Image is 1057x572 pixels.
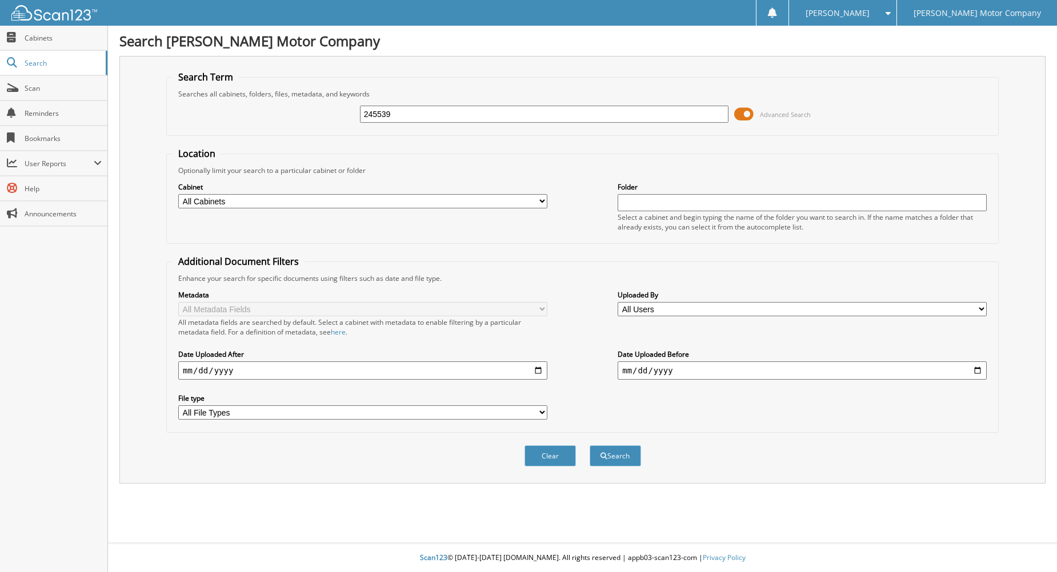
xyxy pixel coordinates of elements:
[618,290,987,300] label: Uploaded By
[25,33,102,43] span: Cabinets
[618,349,987,359] label: Date Uploaded Before
[760,110,811,119] span: Advanced Search
[178,290,547,300] label: Metadata
[914,10,1041,17] span: [PERSON_NAME] Motor Company
[178,349,547,359] label: Date Uploaded After
[25,108,102,118] span: Reminders
[618,212,987,232] div: Select a cabinet and begin typing the name of the folder you want to search in. If the name match...
[25,184,102,194] span: Help
[25,134,102,143] span: Bookmarks
[806,10,870,17] span: [PERSON_NAME]
[618,182,987,192] label: Folder
[173,71,239,83] legend: Search Term
[173,255,305,268] legend: Additional Document Filters
[420,553,447,562] span: Scan123
[25,58,100,68] span: Search
[173,273,992,283] div: Enhance your search for specific documents using filters such as date and file type.
[119,31,1046,50] h1: Search [PERSON_NAME] Motor Company
[525,445,576,466] button: Clear
[703,553,746,562] a: Privacy Policy
[178,317,547,337] div: All metadata fields are searched by default. Select a cabinet with metadata to enable filtering b...
[178,361,547,380] input: start
[173,166,992,175] div: Optionally limit your search to a particular cabinet or folder
[178,393,547,403] label: File type
[173,89,992,99] div: Searches all cabinets, folders, files, metadata, and keywords
[25,159,94,168] span: User Reports
[108,544,1057,572] div: © [DATE]-[DATE] [DOMAIN_NAME]. All rights reserved | appb03-scan123-com |
[618,361,987,380] input: end
[25,83,102,93] span: Scan
[178,182,547,192] label: Cabinet
[590,445,641,466] button: Search
[173,147,221,160] legend: Location
[25,209,102,219] span: Announcements
[331,327,346,337] a: here
[11,5,97,21] img: scan123-logo-white.svg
